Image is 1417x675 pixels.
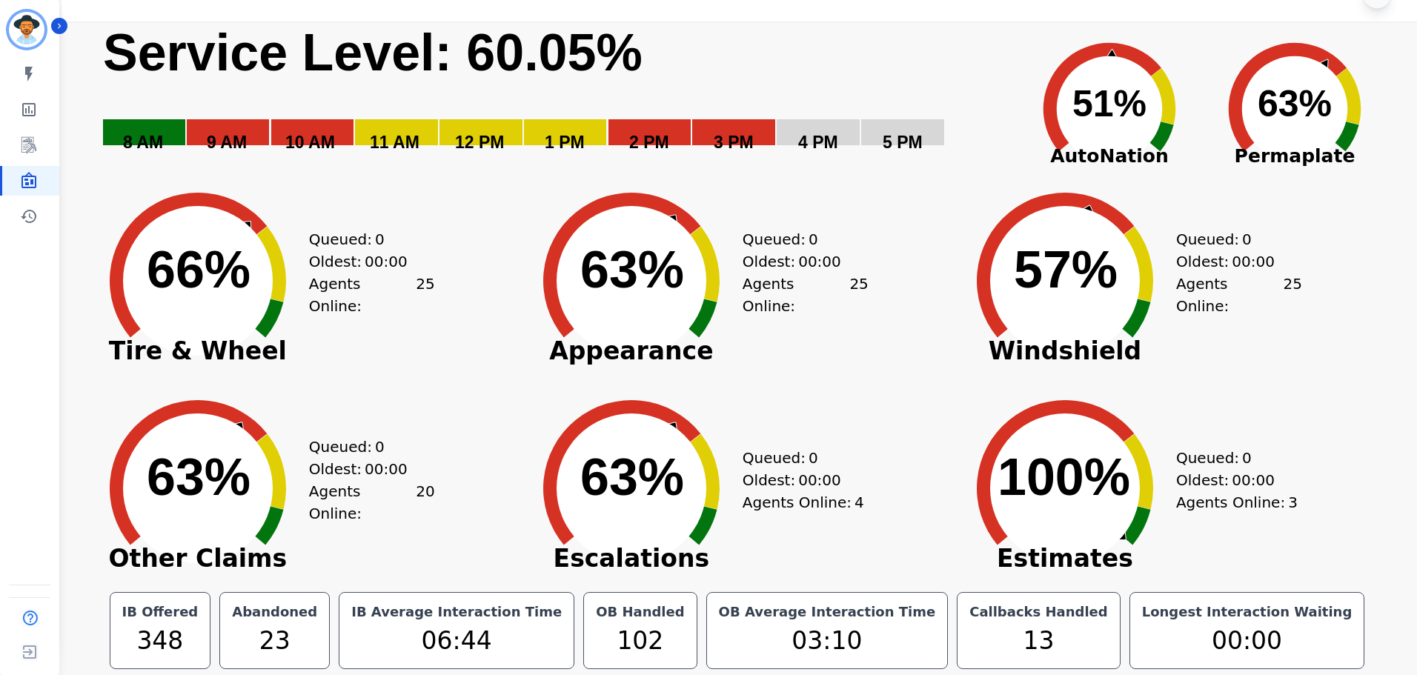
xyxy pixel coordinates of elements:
[798,250,841,273] span: 00:00
[123,133,163,152] text: 8 AM
[743,447,854,469] div: Queued:
[87,551,309,566] span: Other Claims
[370,133,419,152] text: 11 AM
[593,622,687,659] div: 102
[348,622,565,659] div: 06:44
[1176,447,1287,469] div: Queued:
[743,228,854,250] div: Queued:
[416,273,434,317] span: 25
[1072,83,1146,124] text: 51%
[1258,83,1332,124] text: 63%
[119,602,202,622] div: IB Offered
[1176,469,1287,491] div: Oldest:
[455,133,504,152] text: 12 PM
[309,228,420,250] div: Queued:
[966,622,1111,659] div: 13
[147,448,250,506] text: 63%
[520,344,743,359] span: Appearance
[629,133,669,152] text: 2 PM
[520,551,743,566] span: Escalations
[229,622,320,659] div: 23
[1202,142,1387,170] span: Permaplate
[716,622,939,659] div: 03:10
[954,551,1176,566] span: Estimates
[998,448,1130,506] text: 100%
[207,133,247,152] text: 9 AM
[1176,273,1302,317] div: Agents Online:
[716,602,939,622] div: OB Average Interaction Time
[798,469,841,491] span: 00:00
[743,469,854,491] div: Oldest:
[743,273,869,317] div: Agents Online:
[1232,250,1275,273] span: 00:00
[1017,142,1202,170] span: AutoNation
[285,133,335,152] text: 10 AM
[580,241,684,299] text: 63%
[1139,602,1355,622] div: Longest Interaction Waiting
[545,133,585,152] text: 1 PM
[9,12,44,47] img: Bordered avatar
[580,448,684,506] text: 63%
[103,24,643,82] text: Service Level: 60.05%
[1176,228,1287,250] div: Queued:
[883,133,923,152] text: 5 PM
[714,133,754,152] text: 3 PM
[309,436,420,458] div: Queued:
[309,480,435,525] div: Agents Online:
[348,602,565,622] div: IB Average Interaction Time
[1176,491,1302,513] div: Agents Online:
[309,273,435,317] div: Agents Online:
[1176,250,1287,273] div: Oldest:
[593,602,687,622] div: OB Handled
[365,458,408,480] span: 00:00
[1242,447,1252,469] span: 0
[1232,469,1275,491] span: 00:00
[1288,491,1298,513] span: 3
[365,250,408,273] span: 00:00
[849,273,868,317] span: 25
[119,622,202,659] div: 348
[102,21,1014,173] svg: Service Level: 0%
[743,250,854,273] div: Oldest:
[1283,273,1301,317] span: 25
[1242,228,1252,250] span: 0
[743,491,869,513] div: Agents Online:
[87,344,309,359] span: Tire & Wheel
[375,436,385,458] span: 0
[416,480,434,525] span: 20
[809,228,818,250] span: 0
[798,133,838,152] text: 4 PM
[229,602,320,622] div: Abandoned
[309,250,420,273] div: Oldest:
[309,458,420,480] div: Oldest:
[954,344,1176,359] span: Windshield
[1139,622,1355,659] div: 00:00
[375,228,385,250] span: 0
[854,491,864,513] span: 4
[1014,241,1118,299] text: 57%
[809,447,818,469] span: 0
[966,602,1111,622] div: Callbacks Handled
[147,241,250,299] text: 66%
